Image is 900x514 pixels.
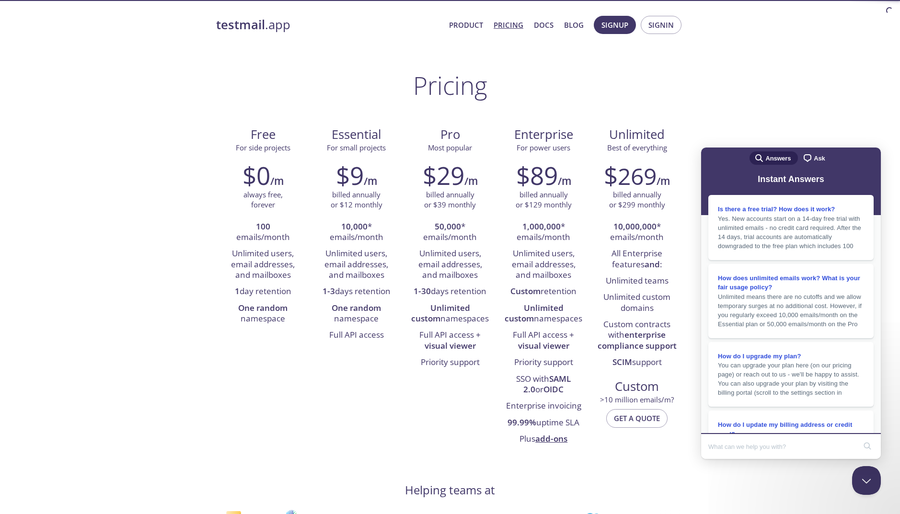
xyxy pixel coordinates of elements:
p: always free, forever [243,190,283,210]
li: Custom contracts with [598,317,677,354]
h4: Helping teams at [405,482,495,498]
li: * emails/month [598,219,677,246]
h2: $89 [516,161,558,190]
strong: SAML 2.0 [523,373,571,395]
span: Custom [598,378,676,395]
span: Pro [411,126,489,143]
li: Unlimited users, email addresses, and mailboxes [317,246,396,284]
span: Unlimited [609,126,665,143]
strong: OIDC [543,384,564,395]
a: add-ons [535,433,567,444]
strong: 10,000,000 [613,221,657,232]
span: For small projects [327,143,386,152]
strong: enterprise compliance support [598,329,677,351]
span: For power users [517,143,570,152]
span: Free [224,126,302,143]
li: Full API access + [504,327,583,354]
li: Priority support [504,354,583,371]
span: For side projects [236,143,290,152]
li: support [598,354,677,371]
li: Full API access + [410,327,489,354]
li: * emails/month [410,219,489,246]
strong: Custom [510,286,541,297]
strong: Unlimited custom [505,302,564,324]
li: namespaces [504,300,583,328]
li: retention [504,284,583,300]
span: 269 [618,160,657,192]
h1: Pricing [413,71,487,100]
strong: 50,000 [435,221,461,232]
button: Signin [641,16,681,34]
a: testmail.app [216,17,441,33]
span: Most popular [428,143,472,152]
h6: /m [464,173,478,189]
button: Get a quote [606,409,668,427]
h6: /m [558,173,571,189]
li: Unlimited teams [598,273,677,289]
li: day retention [223,284,302,300]
li: namespaces [410,300,489,328]
li: Full API access [317,327,396,343]
strong: 1,000,000 [522,221,561,232]
strong: Unlimited custom [411,302,470,324]
strong: 1 [235,286,240,297]
span: Get a quote [614,412,660,424]
li: Plus [504,431,583,447]
strong: 10,000 [341,221,368,232]
p: billed annually or $129 monthly [516,190,572,210]
button: Signup [594,16,636,34]
li: All Enterprise features : [598,246,677,273]
h6: /m [364,173,377,189]
h6: /m [657,173,670,189]
strong: 1-30 [414,286,431,297]
span: Enterprise [505,126,583,143]
li: Unlimited users, email addresses, and mailboxes [504,246,583,284]
span: Essential [317,126,395,143]
li: days retention [317,284,396,300]
strong: SCIM [612,356,632,367]
a: Pricing [494,19,523,31]
a: Blog [564,19,584,31]
h6: /m [270,173,284,189]
h2: $ [604,161,657,190]
li: Unlimited users, email addresses, and mailboxes [410,246,489,284]
li: namespace [317,300,396,328]
strong: and [645,259,660,270]
strong: visual viewer [425,340,476,351]
strong: 99.99% [508,417,536,428]
strong: One random [332,302,381,313]
span: How do I update my billing address or credit card? [17,274,151,290]
li: * emails/month [504,219,583,246]
iframe: Help Scout Beacon - Close [852,466,881,495]
p: billed annually or $39 monthly [424,190,476,210]
a: How do I update my billing address or credit card? [7,263,173,337]
strong: One random [238,302,288,313]
h2: $29 [423,161,464,190]
a: Product [449,19,483,31]
li: Unlimited users, email addresses, and mailboxes [223,246,302,284]
li: Unlimited custom domains [598,289,677,317]
span: Best of everything [607,143,667,152]
span: Signup [601,19,628,31]
li: SSO with or [504,371,583,399]
strong: 100 [256,221,270,232]
strong: 1-3 [323,286,335,297]
a: Docs [534,19,554,31]
span: Signin [648,19,674,31]
li: Enterprise invoicing [504,398,583,414]
li: * emails/month [317,219,396,246]
li: namespace [223,300,302,328]
p: billed annually or $299 monthly [609,190,665,210]
span: > 10 million emails/m? [600,395,674,404]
